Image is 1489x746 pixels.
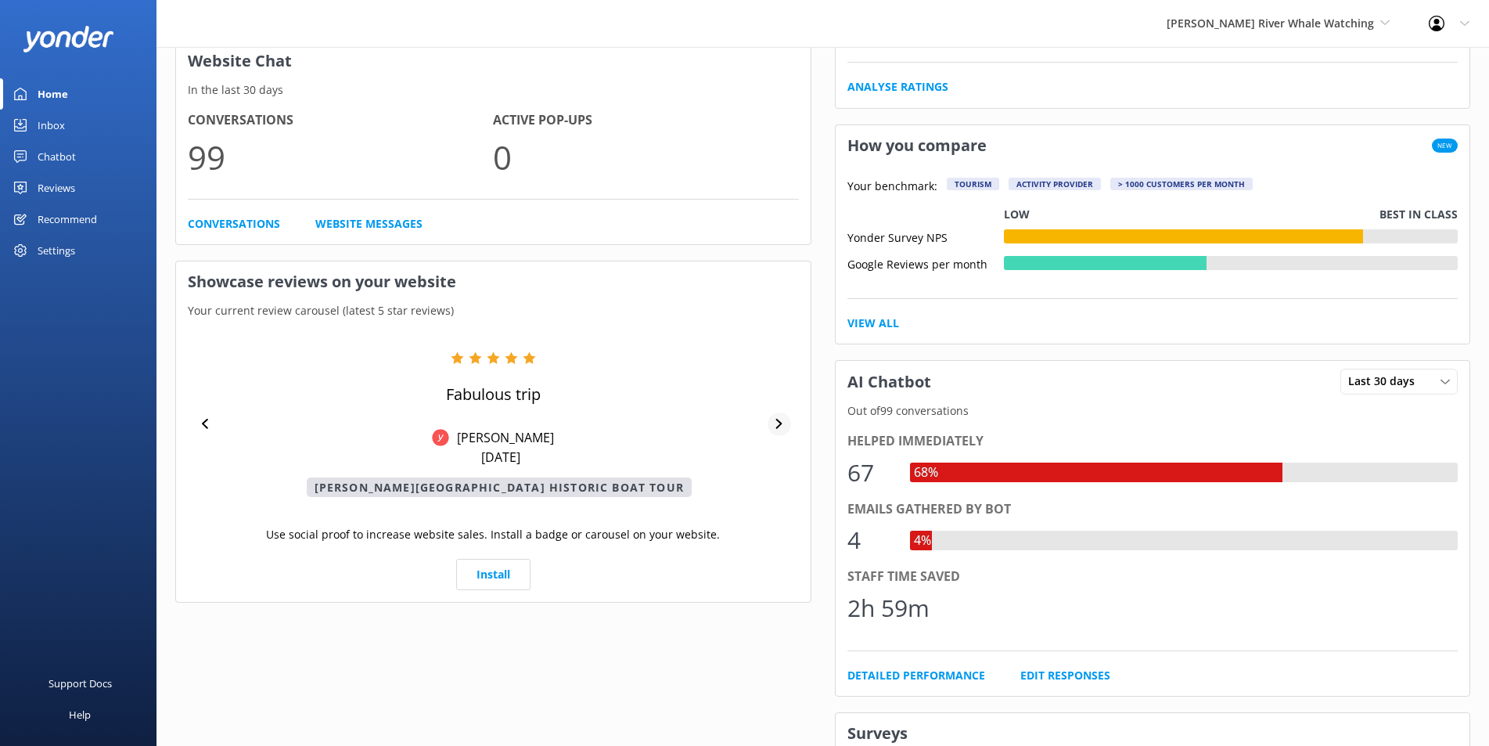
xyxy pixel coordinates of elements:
p: Your benchmark: [847,178,937,196]
img: Yonder [432,429,449,446]
p: Low [1004,206,1030,223]
p: [DATE] [481,449,520,466]
div: 2h 59m [847,589,930,627]
p: 0 [493,131,798,183]
div: Chatbot [38,141,76,172]
a: Analyse Ratings [847,78,948,96]
div: Tourism [947,178,999,190]
div: Emails gathered by bot [847,499,1458,520]
a: View All [847,315,899,332]
div: Inbox [38,110,65,141]
a: Conversations [188,215,280,232]
div: Support Docs [49,668,112,699]
p: Best in class [1379,206,1458,223]
span: New [1432,139,1458,153]
p: Out of 99 conversations [836,402,1470,420]
a: Website Messages [315,215,423,232]
p: [PERSON_NAME] [449,429,554,446]
div: 4% [910,531,935,551]
a: Detailed Performance [847,667,985,684]
p: Use social proof to increase website sales. Install a badge or carousel on your website. [266,526,720,543]
div: 68% [910,463,942,483]
span: Last 30 days [1348,373,1424,390]
div: Help [69,699,91,730]
a: Edit Responses [1020,667,1110,684]
p: 99 [188,131,493,183]
div: > 1000 customers per month [1110,178,1253,190]
div: 67 [847,454,894,492]
div: Home [38,78,68,110]
span: [PERSON_NAME] River Whale Watching [1167,16,1374,31]
div: 4 [847,521,894,559]
div: Settings [38,235,75,266]
p: Your current review carousel (latest 5 star reviews) [176,302,811,319]
h4: Conversations [188,110,493,131]
div: Helped immediately [847,431,1458,452]
h3: How you compare [836,125,998,166]
p: [PERSON_NAME][GEOGRAPHIC_DATA] Historic Boat Tour [307,478,692,497]
h3: Website Chat [176,41,811,81]
h3: Showcase reviews on your website [176,261,811,302]
div: Yonder Survey NPS [847,229,1004,243]
div: Google Reviews per month [847,256,1004,270]
div: Recommend [38,204,97,235]
a: Install [456,559,531,590]
h3: AI Chatbot [836,362,943,402]
h4: Active Pop-ups [493,110,798,131]
div: Staff time saved [847,567,1458,587]
div: Reviews [38,172,75,204]
p: In the last 30 days [176,81,811,99]
div: Activity Provider [1009,178,1101,190]
img: yonder-white-logo.png [23,26,113,52]
p: Fabulous trip [446,384,541,405]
